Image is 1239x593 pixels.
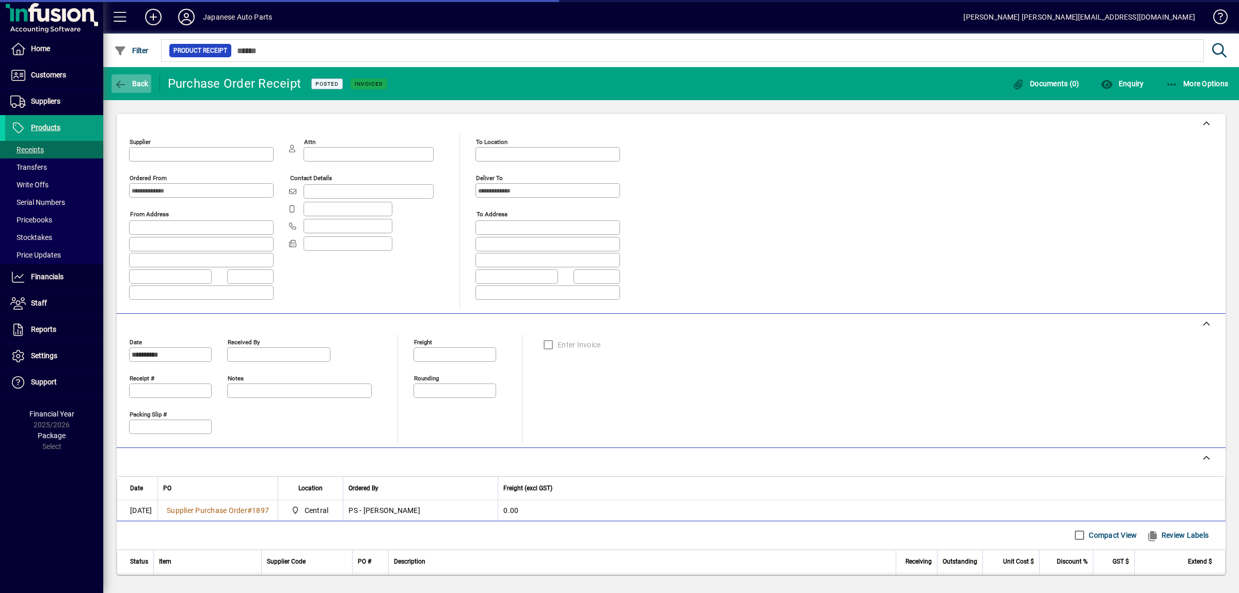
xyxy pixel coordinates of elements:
[10,233,52,242] span: Stocktakes
[5,62,103,88] a: Customers
[163,505,273,516] a: Supplier Purchase Order#1897
[394,556,425,567] span: Description
[343,500,498,521] td: PS - [PERSON_NAME]
[10,181,49,189] span: Write Offs
[1010,74,1082,93] button: Documents (0)
[1003,556,1034,567] span: Unit Cost $
[203,9,272,25] div: Japanese Auto Parts
[5,229,103,246] a: Stocktakes
[476,174,503,182] mat-label: Deliver To
[112,74,151,93] button: Back
[103,74,160,93] app-page-header-button: Back
[10,198,65,206] span: Serial Numbers
[1098,74,1146,93] button: Enquiry
[31,97,60,105] span: Suppliers
[267,556,306,567] span: Supplier Code
[1101,79,1143,88] span: Enquiry
[305,505,329,516] span: Central
[137,8,170,26] button: Add
[170,8,203,26] button: Profile
[31,378,57,386] span: Support
[167,506,247,515] span: Supplier Purchase Order
[1146,527,1209,543] span: Review Labels
[943,556,977,567] span: Outstanding
[1113,556,1129,567] span: GST $
[130,483,152,494] div: Date
[31,44,50,53] span: Home
[252,506,269,515] span: 1897
[5,141,103,158] a: Receipts
[5,264,103,290] a: Financials
[1163,74,1231,93] button: More Options
[10,251,61,259] span: Price Updates
[5,89,103,115] a: Suppliers
[414,374,439,381] mat-label: Rounding
[31,351,57,360] span: Settings
[130,556,148,567] span: Status
[228,374,244,381] mat-label: Notes
[1087,530,1137,540] label: Compact View
[112,41,151,60] button: Filter
[31,299,47,307] span: Staff
[31,71,66,79] span: Customers
[10,146,44,154] span: Receipts
[10,216,52,224] span: Pricebooks
[130,374,154,381] mat-label: Receipt #
[5,158,103,176] a: Transfers
[5,343,103,369] a: Settings
[348,483,378,494] span: Ordered By
[414,338,432,345] mat-label: Freight
[5,317,103,343] a: Reports
[298,483,323,494] span: Location
[159,556,171,567] span: Item
[5,176,103,194] a: Write Offs
[130,483,143,494] span: Date
[315,81,339,87] span: Posted
[130,410,167,418] mat-label: Packing Slip #
[358,556,371,567] span: PO #
[1142,526,1213,544] button: Review Labels
[5,211,103,229] a: Pricebooks
[130,138,151,146] mat-label: Supplier
[130,338,142,345] mat-label: Date
[5,194,103,211] a: Serial Numbers
[114,46,149,55] span: Filter
[289,504,332,517] span: Central
[38,431,66,440] span: Package
[906,556,932,567] span: Receiving
[1012,79,1079,88] span: Documents (0)
[31,273,63,281] span: Financials
[114,79,149,88] span: Back
[963,9,1195,25] div: [PERSON_NAME] [PERSON_NAME][EMAIL_ADDRESS][DOMAIN_NAME]
[173,45,227,56] span: Product Receipt
[10,163,47,171] span: Transfers
[355,81,383,87] span: Invoiced
[163,483,273,494] div: PO
[5,36,103,62] a: Home
[503,483,1212,494] div: Freight (excl GST)
[1188,556,1212,567] span: Extend $
[1057,556,1088,567] span: Discount %
[130,174,167,182] mat-label: Ordered from
[348,483,493,494] div: Ordered By
[1205,2,1226,36] a: Knowledge Base
[304,138,315,146] mat-label: Attn
[1166,79,1229,88] span: More Options
[163,483,171,494] span: PO
[247,506,252,515] span: #
[498,500,1225,521] td: 0.00
[476,138,507,146] mat-label: To location
[503,483,552,494] span: Freight (excl GST)
[5,370,103,395] a: Support
[29,410,74,418] span: Financial Year
[5,246,103,264] a: Price Updates
[228,338,260,345] mat-label: Received by
[168,75,301,92] div: Purchase Order Receipt
[31,123,60,132] span: Products
[117,500,157,521] td: [DATE]
[31,325,56,333] span: Reports
[5,291,103,316] a: Staff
